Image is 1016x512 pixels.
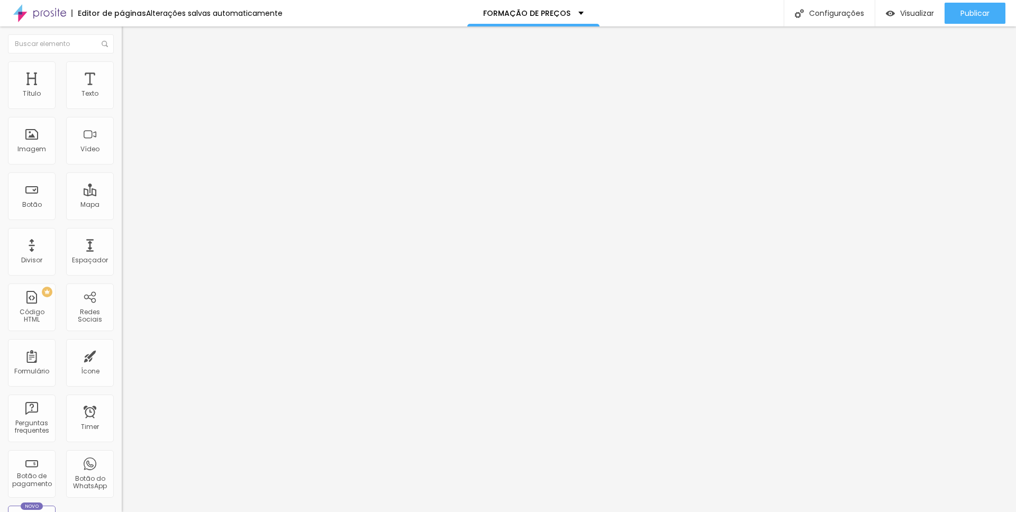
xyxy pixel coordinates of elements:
[17,145,46,153] div: Imagem
[80,145,99,153] div: Vídeo
[11,419,52,435] div: Perguntas frequentes
[960,9,990,17] span: Publicar
[22,201,42,208] div: Botão
[945,3,1005,24] button: Publicar
[81,423,99,431] div: Timer
[886,9,895,18] img: view-1.svg
[69,308,111,324] div: Redes Sociais
[23,90,41,97] div: Título
[8,34,114,53] input: Buscar elemento
[795,9,804,18] img: Icone
[21,502,43,510] div: Novo
[14,368,49,375] div: Formulário
[72,257,108,264] div: Espaçador
[146,10,283,17] div: Alterações salvas automaticamente
[11,308,52,324] div: Código HTML
[900,9,934,17] span: Visualizar
[80,201,99,208] div: Mapa
[102,41,108,47] img: Icone
[81,90,98,97] div: Texto
[81,368,99,375] div: Ícone
[21,257,42,264] div: Divisor
[71,10,146,17] div: Editor de páginas
[875,3,945,24] button: Visualizar
[483,10,570,17] p: FORMAÇÃO DE PREÇOS
[11,472,52,488] div: Botão de pagamento
[69,475,111,490] div: Botão do WhatsApp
